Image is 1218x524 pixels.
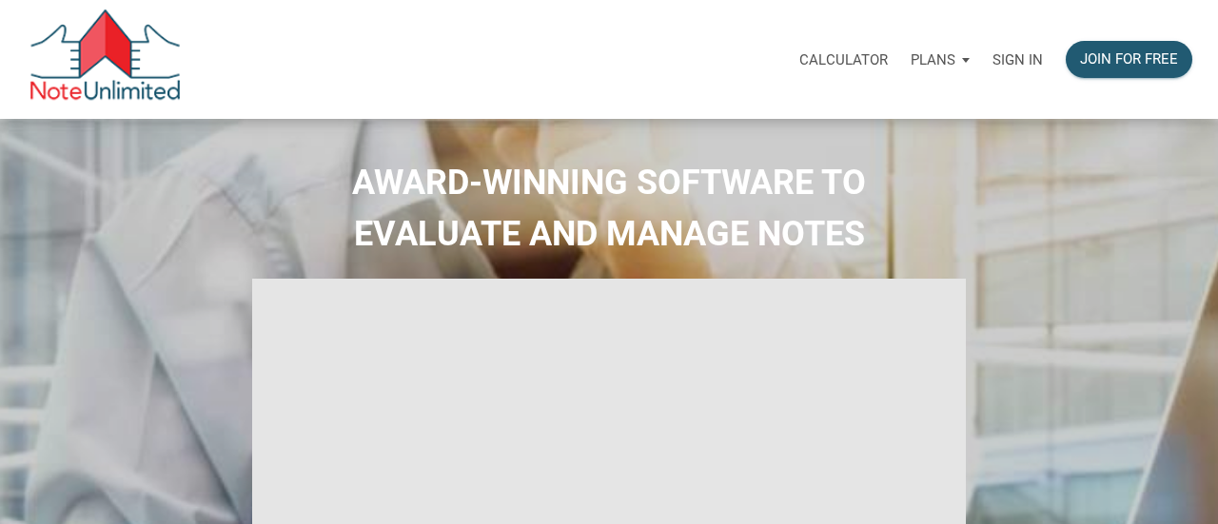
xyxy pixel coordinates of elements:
a: Calculator [788,29,899,89]
a: Plans [899,29,981,89]
p: Calculator [799,51,888,68]
a: Join for free [1054,29,1204,89]
p: Plans [911,51,955,68]
p: Sign in [992,51,1043,68]
button: Join for free [1066,41,1192,78]
button: Plans [899,31,981,88]
div: Join for free [1080,49,1178,70]
h2: AWARD-WINNING SOFTWARE TO EVALUATE AND MANAGE NOTES [14,157,1204,260]
a: Sign in [981,29,1054,89]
